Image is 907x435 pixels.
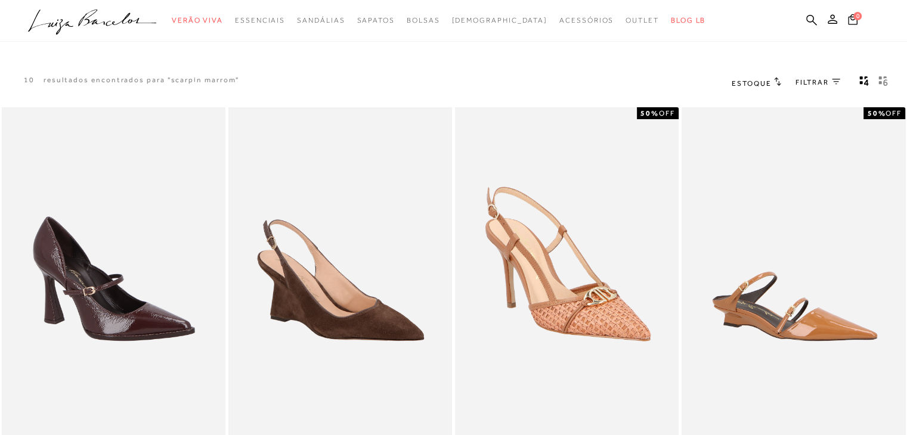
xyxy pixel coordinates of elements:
[235,10,285,32] a: categoryNavScreenReaderText
[297,10,345,32] a: categoryNavScreenReaderText
[886,109,902,117] span: OFF
[357,10,394,32] a: categoryNavScreenReaderText
[844,13,861,29] button: 0
[451,10,547,32] a: noSubCategoriesText
[671,10,705,32] a: BLOG LB
[172,10,223,32] a: categoryNavScreenReaderText
[357,16,394,24] span: Sapatos
[44,75,239,85] : resultados encontrados para "scarpin marrom"
[24,75,35,85] p: 10
[867,109,886,117] strong: 50%
[559,16,614,24] span: Acessórios
[626,10,659,32] a: categoryNavScreenReaderText
[732,79,771,88] span: Estoque
[172,16,223,24] span: Verão Viva
[795,77,829,88] span: FILTRAR
[853,12,862,20] span: 0
[451,16,547,24] span: [DEMOGRAPHIC_DATA]
[235,16,285,24] span: Essenciais
[659,109,675,117] span: OFF
[407,10,440,32] a: categoryNavScreenReaderText
[856,75,872,91] button: Mostrar 4 produtos por linha
[626,16,659,24] span: Outlet
[640,109,659,117] strong: 50%
[407,16,440,24] span: Bolsas
[559,10,614,32] a: categoryNavScreenReaderText
[297,16,345,24] span: Sandálias
[671,16,705,24] span: BLOG LB
[875,75,891,91] button: gridText6Desc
